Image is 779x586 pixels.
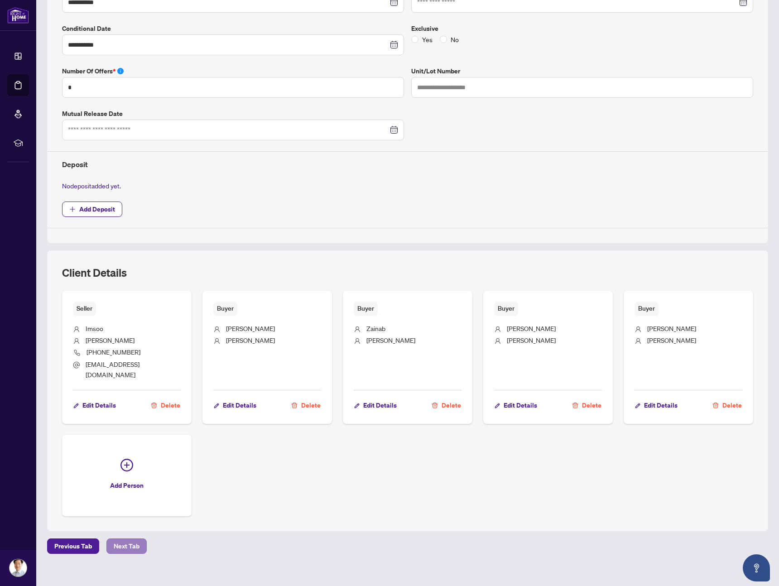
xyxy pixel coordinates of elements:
[82,398,116,413] span: Edit Details
[110,478,144,493] span: Add Person
[62,202,122,217] button: Add Deposit
[79,202,115,216] span: Add Deposit
[86,360,139,379] span: [EMAIL_ADDRESS][DOMAIN_NAME]
[494,398,538,413] button: Edit Details
[354,302,378,316] span: Buyer
[150,398,181,413] button: Delete
[106,538,147,554] button: Next Tab
[226,336,275,344] span: [PERSON_NAME]
[62,435,192,516] button: Add Person
[494,302,518,316] span: Buyer
[213,398,257,413] button: Edit Details
[86,336,135,344] span: [PERSON_NAME]
[712,398,742,413] button: Delete
[635,302,659,316] span: Buyer
[117,68,124,74] span: info-circle
[301,398,321,413] span: Delete
[62,109,404,119] label: Mutual Release Date
[507,324,556,332] span: [PERSON_NAME]
[647,336,696,344] span: [PERSON_NAME]
[447,34,462,44] span: No
[635,398,678,413] button: Edit Details
[572,398,602,413] button: Delete
[722,398,742,413] span: Delete
[62,159,753,170] h4: Deposit
[743,554,770,581] button: Open asap
[354,398,397,413] button: Edit Details
[54,539,92,553] span: Previous Tab
[363,398,397,413] span: Edit Details
[644,398,678,413] span: Edit Details
[442,398,461,413] span: Delete
[223,398,256,413] span: Edit Details
[507,336,556,344] span: [PERSON_NAME]
[647,324,696,332] span: [PERSON_NAME]
[47,538,99,554] button: Previous Tab
[411,24,753,34] label: Exclusive
[62,265,127,280] h2: Client Details
[418,34,436,44] span: Yes
[120,459,133,471] span: plus-circle
[86,324,103,332] span: Imsoo
[161,398,180,413] span: Delete
[7,7,29,24] img: logo
[226,324,275,332] span: [PERSON_NAME]
[114,539,139,553] span: Next Tab
[62,24,404,34] label: Conditional Date
[69,206,76,212] span: plus
[291,398,321,413] button: Delete
[73,398,116,413] button: Edit Details
[411,66,753,76] label: Unit/Lot Number
[366,324,385,332] span: Zainab
[62,182,121,190] span: No deposit added yet.
[10,559,27,576] img: Profile Icon
[87,348,140,356] span: [PHONE_NUMBER]
[62,66,404,76] label: Number of offers
[213,302,237,316] span: Buyer
[431,398,462,413] button: Delete
[366,336,415,344] span: [PERSON_NAME]
[73,302,96,316] span: Seller
[582,398,601,413] span: Delete
[504,398,537,413] span: Edit Details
